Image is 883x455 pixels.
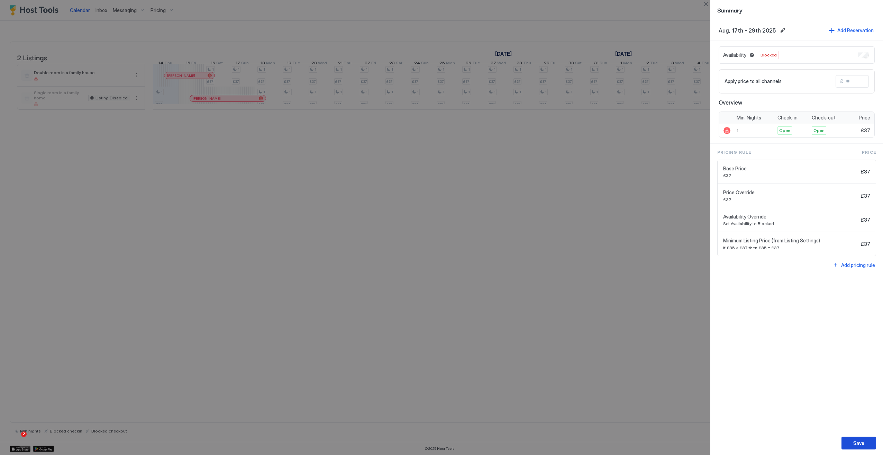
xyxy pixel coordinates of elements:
span: Min. Nights [737,115,761,121]
span: Set Availability to Blocked [723,221,858,226]
button: Add pricing rule [832,260,876,270]
span: £ [840,78,843,84]
span: Price Override [723,189,858,196]
button: Save [841,437,876,449]
span: Overview [719,99,875,106]
button: Add Reservation [828,26,875,35]
span: Availability [723,52,746,58]
span: £37 [861,193,870,199]
span: 1 [737,128,738,133]
span: Availability Override [723,214,858,220]
span: Minimum Listing Price (from Listing Settings) [723,238,858,244]
span: 2 [21,431,27,437]
span: Blocked [761,52,777,58]
span: Check-out [812,115,836,121]
span: £37 [861,127,870,134]
span: Check-in [777,115,798,121]
div: Add Reservation [837,27,874,34]
span: £37 [723,197,858,202]
span: Price [859,115,870,121]
span: Base Price [723,166,858,172]
button: Blocked dates override all pricing rules and remain unavailable until manually unblocked [748,51,756,59]
div: Save [853,439,864,447]
span: £37 [861,217,870,223]
iframe: Intercom live chat [7,431,24,448]
span: £37 [861,241,870,247]
div: Add pricing rule [841,261,875,269]
span: Price [862,149,876,155]
span: Summary [717,6,876,14]
span: Pricing Rule [717,149,751,155]
span: if £35 > £37 then £35 = £37 [723,245,858,250]
span: Apply price to all channels [725,78,782,84]
span: Open [779,127,790,134]
span: £37 [861,169,870,175]
span: £37 [723,173,858,178]
button: Edit date range [779,26,787,35]
span: Aug, 17th - 29th 2025 [719,27,776,34]
span: Open [813,127,825,134]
